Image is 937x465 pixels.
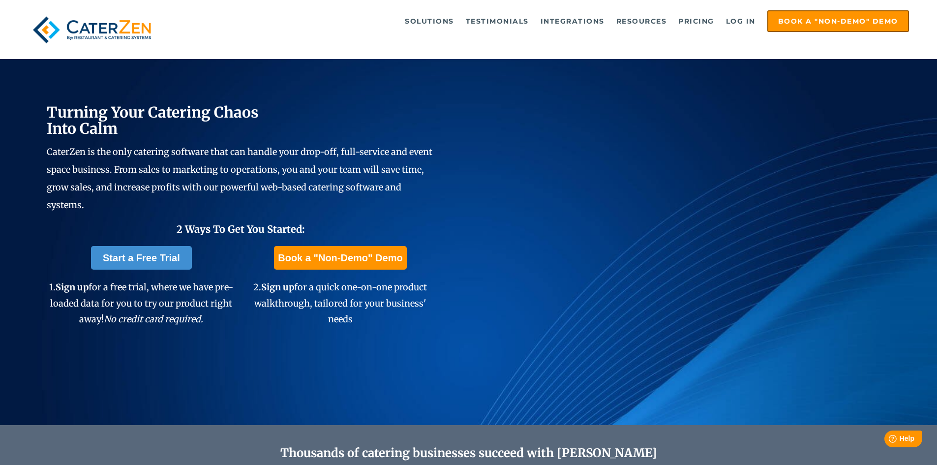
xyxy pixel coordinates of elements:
div: Navigation Menu [179,10,909,32]
a: Start a Free Trial [91,246,192,270]
img: caterzen [28,10,156,49]
span: 2. for a quick one-on-one product walkthrough, tailored for your business' needs [253,281,427,325]
span: 2 Ways To Get You Started: [177,223,305,235]
span: Sign up [261,281,294,293]
span: Turning Your Catering Chaos Into Calm [47,103,259,138]
a: Book a "Non-Demo" Demo [274,246,406,270]
a: Testimonials [461,11,534,31]
span: CaterZen is the only catering software that can handle your drop-off, full-service and event spac... [47,146,432,211]
span: 1. for a free trial, where we have pre-loaded data for you to try our product right away! [49,281,233,325]
a: Log in [721,11,760,31]
a: Book a "Non-Demo" Demo [767,10,909,32]
em: No credit card required. [104,313,203,325]
h2: Thousands of catering businesses succeed with [PERSON_NAME] [94,446,844,461]
a: Solutions [400,11,459,31]
a: Integrations [536,11,609,31]
span: Sign up [56,281,89,293]
a: Resources [611,11,672,31]
a: Pricing [673,11,719,31]
iframe: Help widget launcher [849,427,926,454]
